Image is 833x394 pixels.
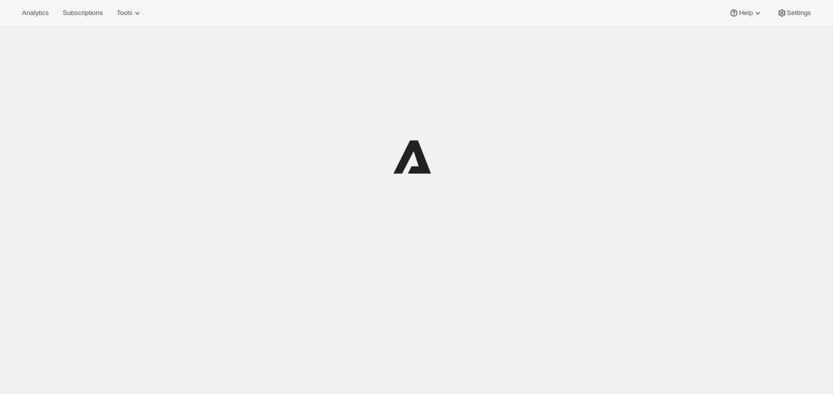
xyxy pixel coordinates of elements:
button: Analytics [16,6,55,20]
button: Tools [111,6,148,20]
span: Analytics [22,9,49,17]
button: Subscriptions [57,6,109,20]
span: Help [739,9,752,17]
span: Settings [787,9,811,17]
button: Help [723,6,768,20]
span: Tools [117,9,132,17]
span: Subscriptions [63,9,103,17]
button: Settings [771,6,817,20]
